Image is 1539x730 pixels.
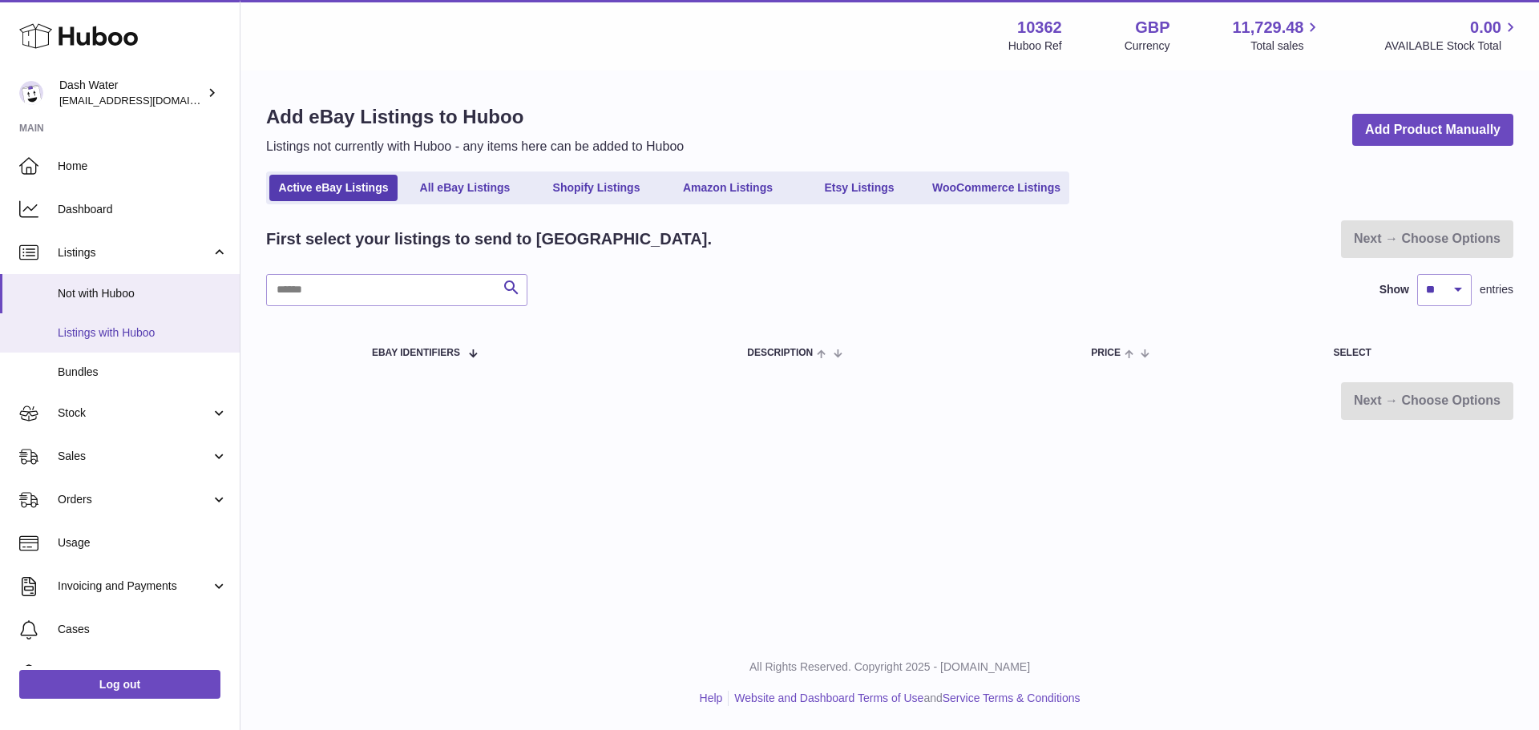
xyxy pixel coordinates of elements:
a: Add Product Manually [1352,114,1513,147]
p: All Rights Reserved. Copyright 2025 - [DOMAIN_NAME] [253,659,1526,675]
span: Cases [58,622,228,637]
a: Shopify Listings [532,175,660,201]
span: Dashboard [58,202,228,217]
span: Stock [58,405,211,421]
div: Select [1334,348,1497,358]
a: Active eBay Listings [269,175,398,201]
strong: GBP [1135,17,1169,38]
span: Usage [58,535,228,551]
li: and [729,691,1080,706]
label: Show [1379,282,1409,297]
span: Invoicing and Payments [58,579,211,594]
a: Etsy Listings [795,175,923,201]
span: 11,729.48 [1232,17,1303,38]
h2: First select your listings to send to [GEOGRAPHIC_DATA]. [266,228,712,250]
a: Help [700,692,723,704]
span: Price [1091,348,1121,358]
p: Listings not currently with Huboo - any items here can be added to Huboo [266,138,684,155]
a: Log out [19,670,220,699]
span: Listings [58,245,211,260]
div: Dash Water [59,78,204,108]
a: Amazon Listings [664,175,792,201]
span: 0.00 [1470,17,1501,38]
h1: Add eBay Listings to Huboo [266,104,684,130]
span: Total sales [1250,38,1322,54]
span: [EMAIL_ADDRESS][DOMAIN_NAME] [59,94,236,107]
span: eBay Identifiers [372,348,460,358]
span: entries [1480,282,1513,297]
a: Website and Dashboard Terms of Use [734,692,923,704]
span: Bundles [58,365,228,380]
a: All eBay Listings [401,175,529,201]
span: Listings with Huboo [58,325,228,341]
span: Description [747,348,813,358]
span: Not with Huboo [58,286,228,301]
a: 11,729.48 Total sales [1232,17,1322,54]
strong: 10362 [1017,17,1062,38]
span: Channels [58,665,228,680]
a: WooCommerce Listings [927,175,1066,201]
span: Home [58,159,228,174]
img: internalAdmin-10362@internal.huboo.com [19,81,43,105]
span: Sales [58,449,211,464]
div: Huboo Ref [1008,38,1062,54]
a: Service Terms & Conditions [943,692,1081,704]
div: Currency [1125,38,1170,54]
span: AVAILABLE Stock Total [1384,38,1520,54]
a: 0.00 AVAILABLE Stock Total [1384,17,1520,54]
span: Orders [58,492,211,507]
